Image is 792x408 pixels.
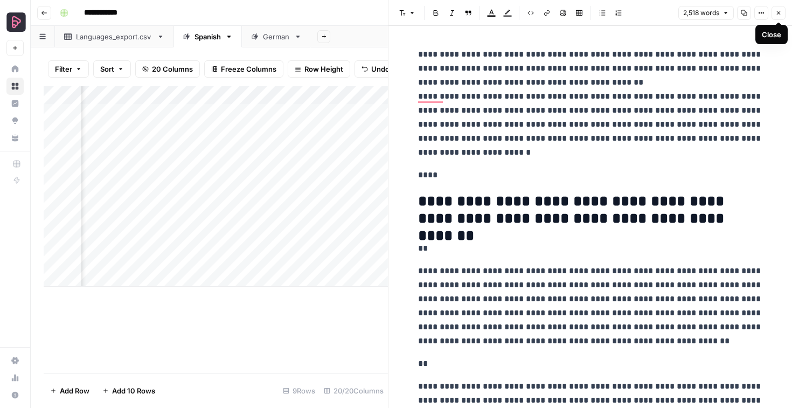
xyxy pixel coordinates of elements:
[319,382,388,399] div: 20/20 Columns
[6,95,24,112] a: Insights
[76,31,152,42] div: Languages_export.csv
[6,60,24,78] a: Home
[48,60,89,78] button: Filter
[44,382,96,399] button: Add Row
[55,64,72,74] span: Filter
[263,31,290,42] div: German
[173,26,242,47] a: Spanish
[96,382,162,399] button: Add 10 Rows
[6,12,26,32] img: Preply Business Logo
[279,382,319,399] div: 9 Rows
[678,6,734,20] button: 2,518 words
[6,112,24,129] a: Opportunities
[683,8,719,18] span: 2,518 words
[100,64,114,74] span: Sort
[221,64,276,74] span: Freeze Columns
[152,64,193,74] span: 20 Columns
[55,26,173,47] a: Languages_export.csv
[204,60,283,78] button: Freeze Columns
[6,352,24,369] a: Settings
[60,385,89,396] span: Add Row
[242,26,311,47] a: German
[6,386,24,404] button: Help + Support
[6,9,24,36] button: Workspace: Preply Business
[112,385,155,396] span: Add 10 Rows
[304,64,343,74] span: Row Height
[6,129,24,147] a: Your Data
[6,369,24,386] a: Usage
[135,60,200,78] button: 20 Columns
[355,60,397,78] button: Undo
[93,60,131,78] button: Sort
[288,60,350,78] button: Row Height
[6,78,24,95] a: Browse
[194,31,221,42] div: Spanish
[371,64,390,74] span: Undo
[762,29,781,40] div: Close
